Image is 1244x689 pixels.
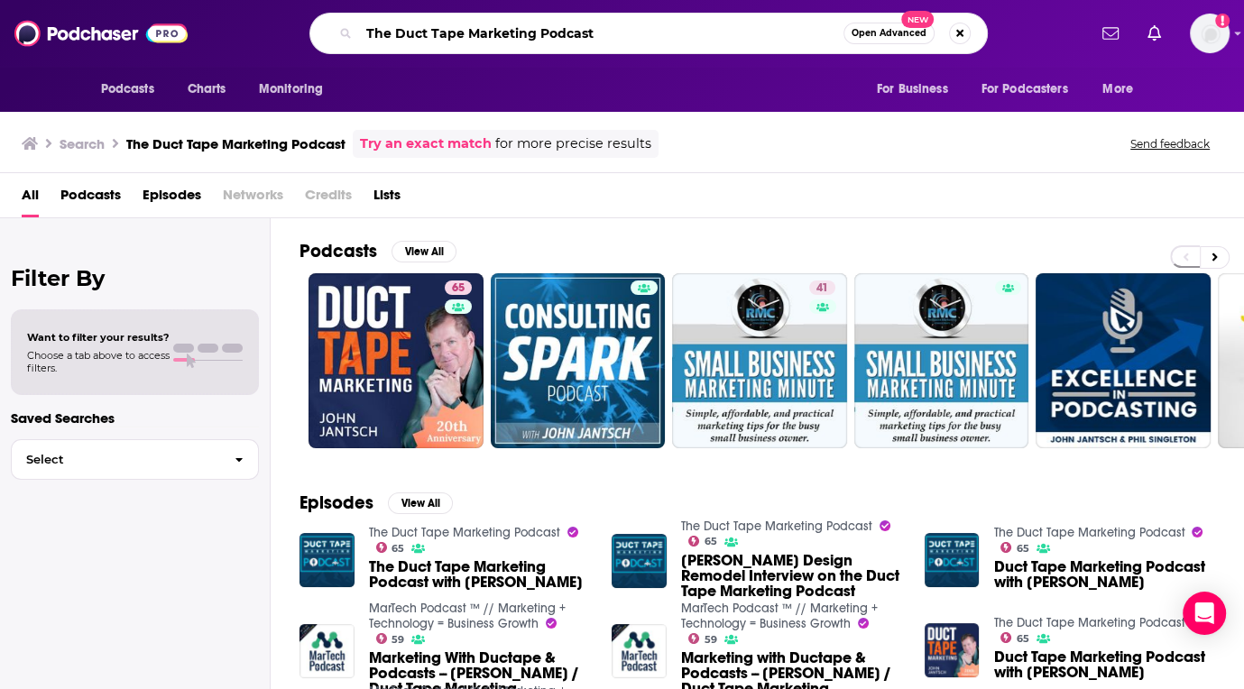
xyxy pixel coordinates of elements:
[612,624,667,679] img: Marketing with Ductape & Podcasts -- John Jantsch / Duct Tape Marketing
[392,636,404,644] span: 59
[1102,77,1133,102] span: More
[1183,592,1226,635] div: Open Intercom Messenger
[369,559,591,590] a: The Duct Tape Marketing Podcast with Steven Herz
[877,77,948,102] span: For Business
[126,135,346,152] h3: The Duct Tape Marketing Podcast
[299,240,456,262] a: PodcastsView All
[1215,14,1230,28] svg: Add a profile image
[299,491,453,514] a: EpisodesView All
[27,349,170,374] span: Choose a tab above to access filters.
[1000,632,1029,643] a: 65
[445,280,472,295] a: 65
[101,77,154,102] span: Podcasts
[981,77,1068,102] span: For Podcasters
[305,180,352,217] span: Credits
[223,180,283,217] span: Networks
[246,72,346,106] button: open menu
[369,559,591,590] span: The Duct Tape Marketing Podcast with [PERSON_NAME]
[1190,14,1230,53] img: User Profile
[843,23,935,44] button: Open AdvancedNew
[12,454,220,465] span: Select
[1190,14,1230,53] span: Logged in as KristinZanini
[993,649,1215,680] span: Duct Tape Marketing Podcast with [PERSON_NAME]
[176,72,237,106] a: Charts
[388,492,453,514] button: View All
[143,180,201,217] a: Episodes
[299,533,355,588] img: The Duct Tape Marketing Podcast with Steven Herz
[993,525,1184,540] a: The Duct Tape Marketing Podcast
[373,180,401,217] a: Lists
[816,280,828,298] span: 41
[993,649,1215,680] a: Duct Tape Marketing Podcast with Meredith Fineman
[681,553,903,599] span: [PERSON_NAME] Design Remodel Interview on the Duct Tape Marketing Podcast
[1125,136,1215,152] button: Send feedback
[809,280,835,295] a: 41
[299,491,373,514] h2: Episodes
[925,533,980,588] img: Duct Tape Marketing Podcast with Carrie Wilkerson
[11,409,259,427] p: Saved Searches
[60,135,105,152] h3: Search
[688,633,717,644] a: 59
[1017,545,1029,553] span: 65
[369,525,560,540] a: The Duct Tape Marketing Podcast
[1095,18,1126,49] a: Show notifications dropdown
[852,29,926,38] span: Open Advanced
[672,273,847,448] a: 41
[376,542,405,553] a: 65
[1140,18,1168,49] a: Show notifications dropdown
[612,534,667,589] img: Schloegel Design Remodel Interview on the Duct Tape Marketing Podcast
[1000,542,1029,553] a: 65
[309,13,988,54] div: Search podcasts, credits, & more...
[360,133,492,154] a: Try an exact match
[369,601,566,631] a: MarTech Podcast ™ // Marketing + Technology = Business Growth
[188,77,226,102] span: Charts
[681,553,903,599] a: Schloegel Design Remodel Interview on the Duct Tape Marketing Podcast
[864,72,971,106] button: open menu
[495,133,651,154] span: for more precise results
[376,633,405,644] a: 59
[359,19,843,48] input: Search podcasts, credits, & more...
[452,280,465,298] span: 65
[1090,72,1156,106] button: open menu
[705,636,717,644] span: 59
[11,265,259,291] h2: Filter By
[681,519,872,534] a: The Duct Tape Marketing Podcast
[681,601,878,631] a: MarTech Podcast ™ // Marketing + Technology = Business Growth
[299,624,355,679] img: Marketing With Ductape & Podcasts -- John Jantsch / Duct Tape Marketing
[22,180,39,217] a: All
[925,623,980,678] img: Duct Tape Marketing Podcast with Meredith Fineman
[970,72,1094,106] button: open menu
[27,331,170,344] span: Want to filter your results?
[901,11,934,28] span: New
[392,545,404,553] span: 65
[993,615,1184,630] a: The Duct Tape Marketing Podcast
[392,241,456,262] button: View All
[1017,635,1029,643] span: 65
[1190,14,1230,53] button: Show profile menu
[705,537,717,546] span: 65
[993,559,1215,590] span: Duct Tape Marketing Podcast with [PERSON_NAME]
[14,16,188,51] img: Podchaser - Follow, Share and Rate Podcasts
[688,536,717,547] a: 65
[309,273,484,448] a: 65
[299,240,377,262] h2: Podcasts
[11,439,259,480] button: Select
[88,72,178,106] button: open menu
[60,180,121,217] a: Podcasts
[993,559,1215,590] a: Duct Tape Marketing Podcast with Carrie Wilkerson
[259,77,323,102] span: Monitoring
